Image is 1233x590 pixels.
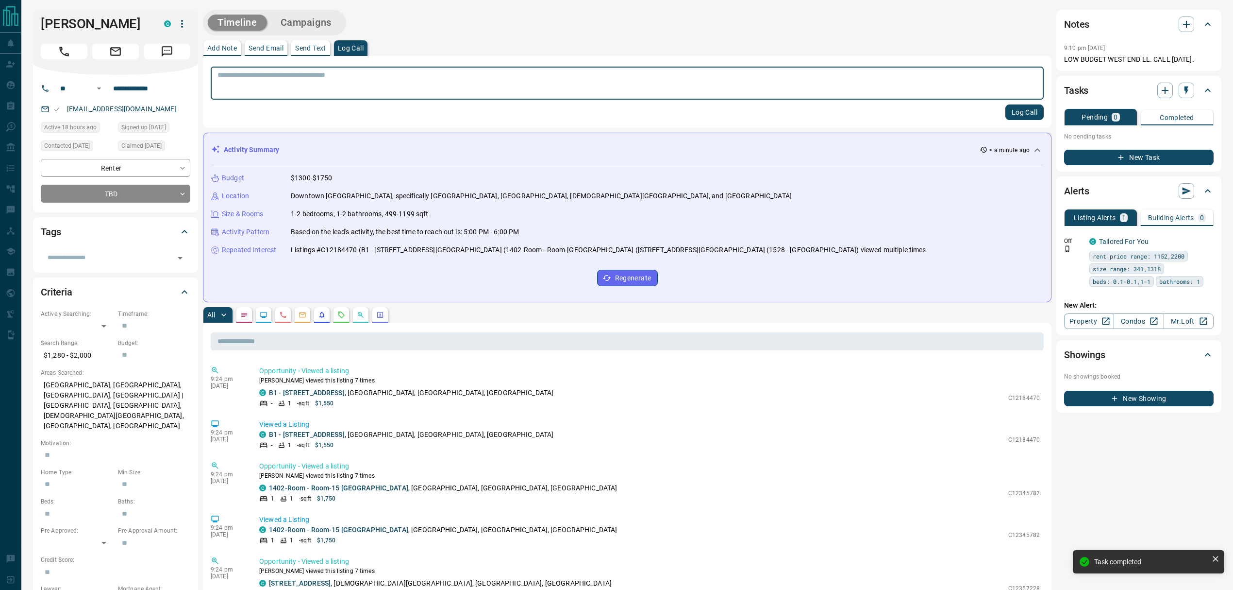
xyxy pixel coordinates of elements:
p: 1 [288,399,291,408]
span: bathrooms: 1 [1159,277,1200,286]
svg: Agent Actions [376,311,384,319]
a: B1 - [STREET_ADDRESS] [269,389,345,397]
p: Add Note [207,45,237,52]
span: Active 18 hours ago [44,122,97,132]
p: - sqft [297,441,309,450]
p: - sqft [297,399,309,408]
svg: Calls [279,311,287,319]
div: Showings [1064,343,1214,366]
p: , [DEMOGRAPHIC_DATA][GEOGRAPHIC_DATA], [GEOGRAPHIC_DATA], [GEOGRAPHIC_DATA] [269,578,612,589]
p: Search Range: [41,339,113,347]
button: New Showing [1064,391,1214,406]
div: condos.ca [259,389,266,396]
p: - sqft [299,494,311,503]
p: Pending [1082,114,1108,121]
a: Condos [1114,313,1164,329]
p: 1 [271,494,274,503]
p: < a minute ago [989,146,1030,155]
h2: Showings [1064,347,1105,363]
p: Completed [1160,114,1194,121]
p: 1 [1122,214,1126,221]
p: C12345782 [1008,489,1040,498]
button: Open [93,83,105,94]
p: , [GEOGRAPHIC_DATA], [GEOGRAPHIC_DATA], [GEOGRAPHIC_DATA] [269,388,553,398]
p: Opportunity - Viewed a listing [259,556,1040,567]
span: Call [41,44,87,59]
p: 0 [1200,214,1204,221]
button: New Task [1064,150,1214,165]
h2: Notes [1064,17,1089,32]
span: beds: 0.1-0.1,1-1 [1093,277,1150,286]
h2: Tasks [1064,83,1088,98]
p: , [GEOGRAPHIC_DATA], [GEOGRAPHIC_DATA], [GEOGRAPHIC_DATA] [269,483,617,493]
button: Timeline [208,15,267,31]
p: [PERSON_NAME] viewed this listing 7 times [259,567,1040,575]
a: B1 - [STREET_ADDRESS] [269,431,345,438]
p: $1,750 [317,494,336,503]
span: Email [92,44,139,59]
p: No pending tasks [1064,129,1214,144]
p: Baths: [118,497,190,506]
a: 1402-Room - Room-15 [GEOGRAPHIC_DATA] [269,484,408,492]
div: Mon Sep 15 2025 [41,122,113,136]
p: 9:24 pm [211,471,245,478]
button: Campaigns [271,15,341,31]
p: Location [222,191,249,201]
p: [GEOGRAPHIC_DATA], [GEOGRAPHIC_DATA], [GEOGRAPHIC_DATA], [GEOGRAPHIC_DATA] | [GEOGRAPHIC_DATA], [... [41,377,190,434]
p: 9:24 pm [211,429,245,436]
button: Log Call [1005,104,1044,120]
p: Downtown [GEOGRAPHIC_DATA], specifically [GEOGRAPHIC_DATA], [GEOGRAPHIC_DATA], [DEMOGRAPHIC_DATA]... [291,191,792,201]
svg: Push Notification Only [1064,245,1071,252]
span: Message [144,44,190,59]
p: Viewed a Listing [259,515,1040,525]
p: 0 [1114,114,1117,121]
svg: Email Valid [53,106,60,113]
svg: Emails [299,311,306,319]
p: All [207,312,215,318]
p: Actively Searching: [41,310,113,318]
p: - [271,399,272,408]
div: condos.ca [259,526,266,533]
div: condos.ca [164,20,171,27]
p: Send Email [249,45,283,52]
div: Criteria [41,280,190,304]
button: Regenerate [597,270,658,286]
p: Activity Pattern [222,227,269,237]
p: Viewed a Listing [259,419,1040,430]
p: Repeated Interest [222,245,276,255]
h2: Alerts [1064,183,1089,199]
div: Notes [1064,13,1214,36]
p: - sqft [299,536,311,545]
p: [PERSON_NAME] viewed this listing 7 times [259,471,1040,480]
p: $1,750 [317,536,336,545]
p: Beds: [41,497,113,506]
div: Thu Sep 11 2025 [41,140,113,154]
a: Tailored For You [1099,238,1149,245]
p: 9:10 pm [DATE] [1064,45,1105,52]
p: [DATE] [211,478,245,485]
p: [DATE] [211,573,245,580]
p: Timeframe: [118,310,190,318]
div: condos.ca [259,485,266,491]
div: condos.ca [259,580,266,587]
div: Tasks [1064,79,1214,102]
a: 1402-Room - Room-15 [GEOGRAPHIC_DATA] [269,526,408,534]
p: 1 [290,536,293,545]
div: Tags [41,220,190,243]
p: Opportunity - Viewed a listing [259,366,1040,376]
p: [DATE] [211,382,245,389]
div: TBD [41,185,190,203]
p: $1300-$1750 [291,173,332,183]
p: Motivation: [41,439,190,448]
p: Budget: [118,339,190,347]
span: Claimed [DATE] [121,141,162,151]
svg: Requests [337,311,345,319]
p: 9:24 pm [211,376,245,382]
p: Areas Searched: [41,368,190,377]
p: Log Call [338,45,364,52]
p: Building Alerts [1148,214,1194,221]
p: Pre-Approved: [41,526,113,535]
p: C12184470 [1008,394,1040,402]
div: condos.ca [259,431,266,438]
p: Off [1064,237,1083,245]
